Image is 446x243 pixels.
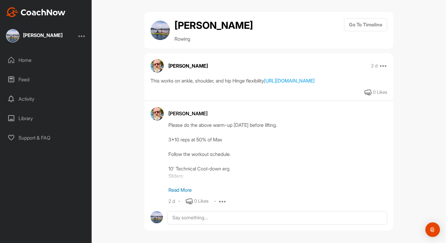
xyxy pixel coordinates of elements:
[168,186,387,194] p: Read More
[174,18,253,33] h2: [PERSON_NAME]
[150,21,170,40] img: avatar
[264,78,315,84] a: [URL][DOMAIN_NAME]
[6,7,66,17] img: CoachNow
[194,198,208,205] div: 0 Likes
[174,35,253,42] p: Rowing
[371,63,378,69] p: 2 d
[168,121,387,182] div: Please do the above warm-up [DATE] before lifting. 3*10 reps at 50% of Max Follow the workout sch...
[168,110,387,117] div: [PERSON_NAME]
[150,107,164,120] img: avatar
[23,33,63,38] div: [PERSON_NAME]
[373,89,387,96] div: 0 Likes
[150,211,163,224] img: avatar
[3,52,89,68] div: Home
[3,91,89,106] div: Activity
[344,18,387,42] a: Go To Timeline
[3,130,89,145] div: Support & FAQ
[6,29,19,42] img: square_010e2e46d724e4f37af6592e6a4f482c.jpg
[425,222,440,237] div: Open Intercom Messenger
[344,18,387,31] button: Go To Timeline
[3,72,89,87] div: Feed
[150,59,164,73] img: avatar
[3,111,89,126] div: Library
[168,62,208,69] p: [PERSON_NAME]
[150,77,387,84] div: This works on ankle, shoulder, and hip Hinge flexibility
[168,198,175,204] div: 2 d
